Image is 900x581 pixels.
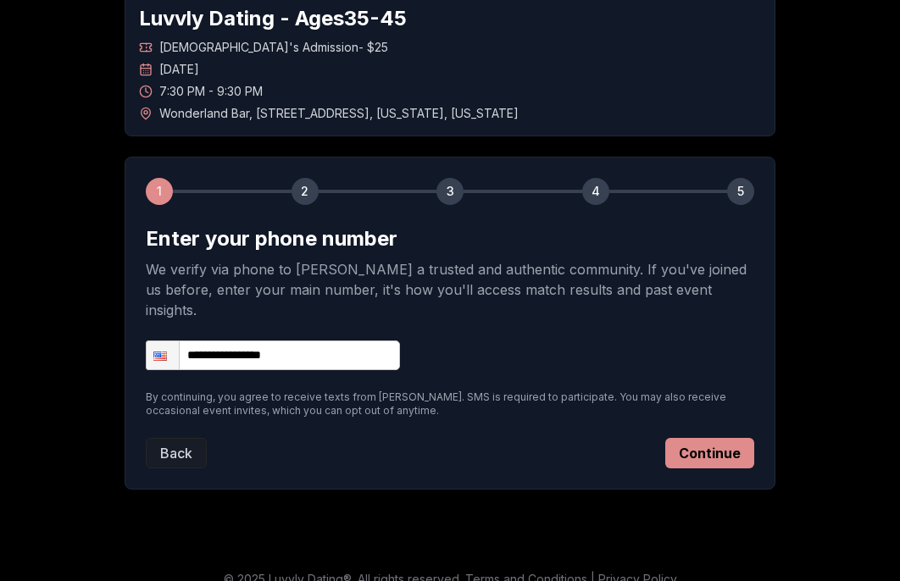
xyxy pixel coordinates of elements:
p: We verify via phone to [PERSON_NAME] a trusted and authentic community. If you've joined us befor... [146,259,754,320]
h2: Enter your phone number [146,225,754,252]
div: 2 [292,178,319,205]
button: Back [146,438,207,468]
span: Wonderland Bar , [STREET_ADDRESS] , [US_STATE] , [US_STATE] [159,105,519,122]
p: By continuing, you agree to receive texts from [PERSON_NAME]. SMS is required to participate. You... [146,390,754,418]
div: 1 [146,178,173,205]
div: 5 [727,178,754,205]
span: [DATE] [159,61,199,78]
span: [DEMOGRAPHIC_DATA]'s Admission - $25 [159,39,388,56]
div: 4 [582,178,609,205]
button: Continue [665,438,754,468]
div: United States: + 1 [147,341,179,369]
span: 7:30 PM - 9:30 PM [159,83,263,100]
h1: Luvvly Dating - Ages 35 - 45 [139,5,761,32]
div: 3 [436,178,464,205]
